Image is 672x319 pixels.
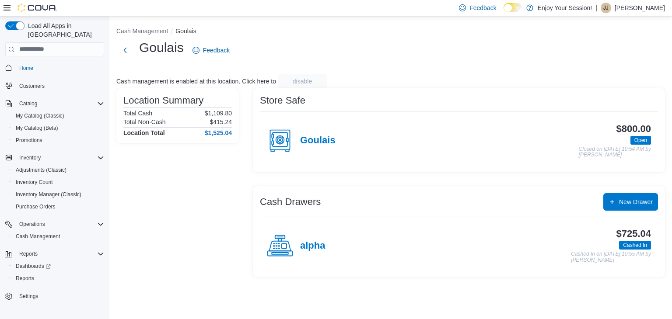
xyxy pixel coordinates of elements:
[9,230,108,243] button: Cash Management
[603,3,609,13] span: JJ
[12,261,104,271] span: Dashboards
[16,249,41,259] button: Reports
[579,146,651,158] p: Closed on [DATE] 10:54 AM by [PERSON_NAME]
[16,219,49,229] button: Operations
[19,250,38,257] span: Reports
[619,198,653,206] span: New Drawer
[16,153,104,163] span: Inventory
[205,129,232,136] h4: $1,525.04
[16,291,104,302] span: Settings
[12,273,104,284] span: Reports
[630,136,651,145] span: Open
[2,80,108,92] button: Customers
[2,152,108,164] button: Inventory
[616,124,651,134] h3: $800.00
[17,3,57,12] img: Cova
[571,251,651,263] p: Cashed In on [DATE] 10:55 AM by [PERSON_NAME]
[2,218,108,230] button: Operations
[300,240,325,252] h4: alpha
[116,42,134,59] button: Next
[12,261,54,271] a: Dashboards
[9,110,108,122] button: My Catalog (Classic)
[16,137,42,144] span: Promotions
[595,3,597,13] p: |
[16,275,34,282] span: Reports
[623,241,647,249] span: Cashed In
[19,83,45,90] span: Customers
[19,65,33,72] span: Home
[16,219,104,229] span: Operations
[12,201,59,212] a: Purchase Orders
[9,176,108,188] button: Inventory Count
[19,154,41,161] span: Inventory
[175,28,196,35] button: Goulais
[12,123,62,133] a: My Catalog (Beta)
[619,241,651,250] span: Cashed In
[538,3,592,13] p: Enjoy Your Session!
[203,46,230,55] span: Feedback
[123,110,152,117] h6: Total Cash
[12,165,70,175] a: Adjustments (Classic)
[16,179,53,186] span: Inventory Count
[123,95,203,106] h3: Location Summary
[12,111,104,121] span: My Catalog (Classic)
[205,110,232,117] p: $1,109.80
[16,203,56,210] span: Purchase Orders
[634,136,647,144] span: Open
[116,28,168,35] button: Cash Management
[9,272,108,284] button: Reports
[9,164,108,176] button: Adjustments (Classic)
[2,62,108,74] button: Home
[260,95,305,106] h3: Store Safe
[116,27,665,37] nav: An example of EuiBreadcrumbs
[210,118,232,125] p: $415.24
[12,177,104,187] span: Inventory Count
[19,221,45,228] span: Operations
[16,166,66,173] span: Adjustments (Classic)
[16,112,64,119] span: My Catalog (Classic)
[278,74,327,88] button: disable
[19,100,37,107] span: Catalog
[16,125,58,132] span: My Catalog (Beta)
[16,62,104,73] span: Home
[16,80,104,91] span: Customers
[16,153,44,163] button: Inventory
[616,229,651,239] h3: $725.04
[9,201,108,213] button: Purchase Orders
[12,189,104,200] span: Inventory Manager (Classic)
[12,165,104,175] span: Adjustments (Classic)
[2,248,108,260] button: Reports
[16,98,41,109] button: Catalog
[615,3,665,13] p: [PERSON_NAME]
[16,63,37,73] a: Home
[603,193,658,211] button: New Drawer
[16,291,42,302] a: Settings
[260,197,321,207] h3: Cash Drawers
[469,3,496,12] span: Feedback
[504,3,522,12] input: Dark Mode
[12,135,46,146] a: Promotions
[123,129,165,136] h4: Location Total
[16,81,48,91] a: Customers
[12,201,104,212] span: Purchase Orders
[12,273,38,284] a: Reports
[12,177,56,187] a: Inventory Count
[19,293,38,300] span: Settings
[9,134,108,146] button: Promotions
[12,111,68,121] a: My Catalog (Classic)
[601,3,611,13] div: Jacqueline Jones
[300,135,336,146] h4: Goulais
[16,191,81,198] span: Inventory Manager (Classic)
[16,233,60,240] span: Cash Management
[189,42,233,59] a: Feedback
[16,249,104,259] span: Reports
[2,97,108,110] button: Catalog
[293,77,312,86] span: disable
[116,78,276,85] p: Cash management is enabled at this location. Click here to
[123,118,166,125] h6: Total Non-Cash
[2,290,108,302] button: Settings
[12,231,104,242] span: Cash Management
[16,263,51,270] span: Dashboards
[16,98,104,109] span: Catalog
